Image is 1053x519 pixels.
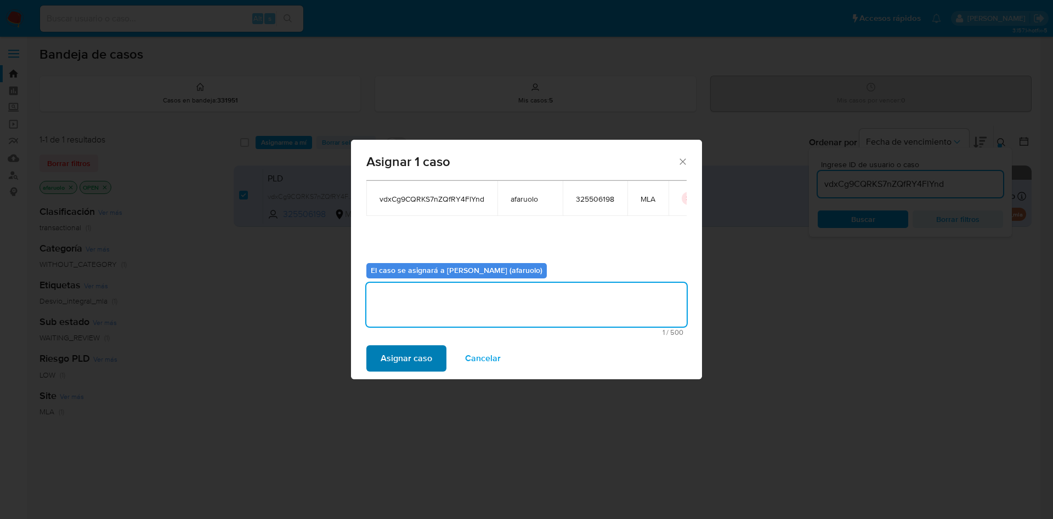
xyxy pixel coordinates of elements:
[465,346,501,370] span: Cancelar
[511,194,550,204] span: afaruolo
[682,192,695,205] button: icon-button
[366,155,677,168] span: Asignar 1 caso
[370,329,683,336] span: Máximo 500 caracteres
[366,345,446,372] button: Asignar caso
[381,346,432,370] span: Asignar caso
[371,265,542,276] b: El caso se asignará a [PERSON_NAME] (afaruolo)
[380,194,484,204] span: vdxCg9CQRKS7nZQfRY4FlYnd
[451,345,515,372] button: Cancelar
[576,194,614,204] span: 325506198
[351,140,702,379] div: assign-modal
[641,194,655,204] span: MLA
[677,156,687,166] button: Cerrar ventana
